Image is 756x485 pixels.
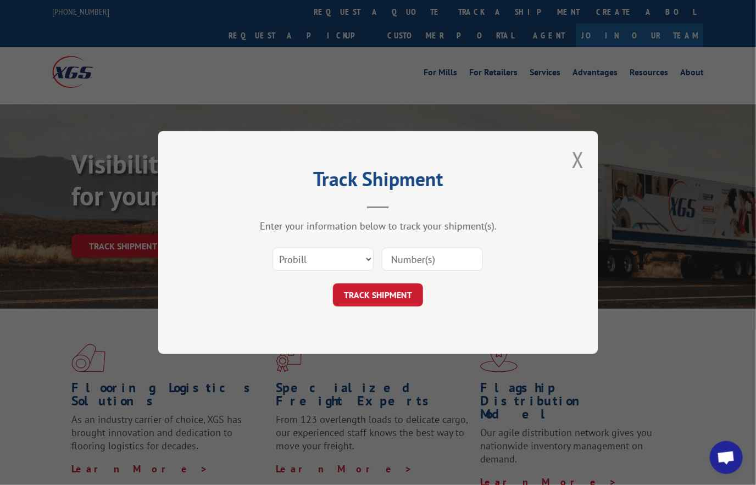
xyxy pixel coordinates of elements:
h2: Track Shipment [213,171,543,192]
div: Enter your information below to track your shipment(s). [213,220,543,232]
button: Close modal [572,145,584,174]
button: TRACK SHIPMENT [333,283,423,306]
div: Open chat [710,441,743,474]
input: Number(s) [382,248,483,271]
